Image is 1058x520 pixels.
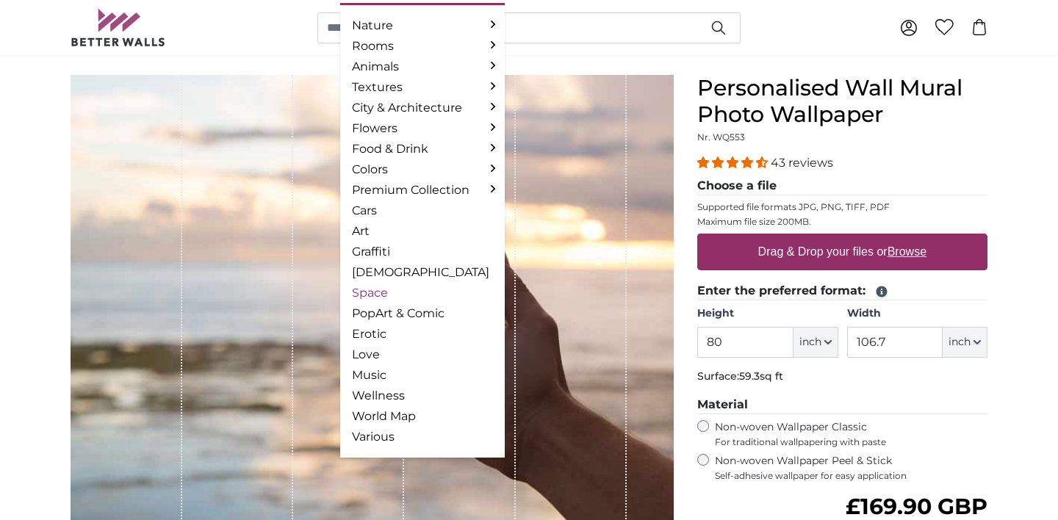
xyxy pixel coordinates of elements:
[715,420,987,448] label: Non-woven Wallpaper Classic
[715,470,987,482] span: Self-adhesive wallpaper for easy application
[697,201,987,213] p: Supported file formats JPG, PNG, TIFF, PDF
[352,99,493,117] a: City & Architecture
[352,346,493,364] a: Love
[352,366,493,384] a: Music
[352,387,493,405] a: Wellness
[846,493,987,520] span: £169.90 GBP
[752,237,932,267] label: Drag & Drop your files or
[715,436,987,448] span: For traditional wallpapering with paste
[352,181,493,199] a: Premium Collection
[352,284,493,302] a: Space
[771,156,833,170] span: 43 reviews
[352,58,493,76] a: Animals
[949,335,971,350] span: inch
[352,140,493,158] a: Food & Drink
[697,306,838,321] label: Height
[352,120,493,137] a: Flowers
[888,245,926,258] u: Browse
[799,335,821,350] span: inch
[352,161,493,178] a: Colors
[352,428,493,446] a: Various
[352,243,493,261] a: Graffiti
[352,408,493,425] a: World Map
[697,282,987,300] legend: Enter the preferred format:
[697,216,987,228] p: Maximum file size 200MB.
[943,327,987,358] button: inch
[715,454,987,482] label: Non-woven Wallpaper Peel & Stick
[352,79,493,96] a: Textures
[71,9,166,46] img: Betterwalls
[739,369,783,383] span: 59.3sq ft
[697,75,987,128] h1: Personalised Wall Mural Photo Wallpaper
[697,369,987,384] p: Surface:
[352,325,493,343] a: Erotic
[352,202,493,220] a: Cars
[352,305,493,322] a: PopArt & Comic
[794,327,838,358] button: inch
[697,156,771,170] span: 4.40 stars
[352,17,493,35] a: Nature
[697,131,745,142] span: Nr. WQ553
[352,37,493,55] a: Rooms
[847,306,987,321] label: Width
[697,396,987,414] legend: Material
[352,264,493,281] a: [DEMOGRAPHIC_DATA]
[352,223,493,240] a: Art
[697,177,987,195] legend: Choose a file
